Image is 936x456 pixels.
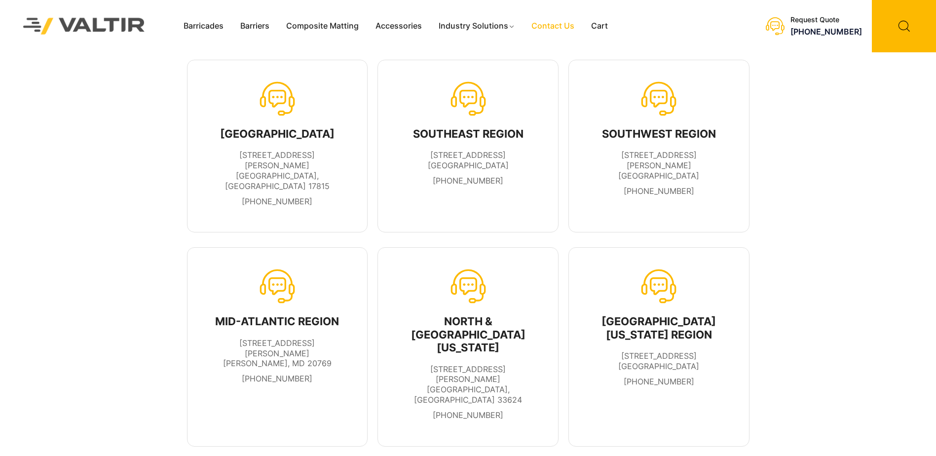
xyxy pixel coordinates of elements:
[618,150,699,181] span: [STREET_ADDRESS][PERSON_NAME] [GEOGRAPHIC_DATA]
[430,19,524,34] a: Industry Solutions
[433,410,503,420] a: [PHONE_NUMBER]
[225,150,330,190] span: [STREET_ADDRESS][PERSON_NAME] [GEOGRAPHIC_DATA], [GEOGRAPHIC_DATA] 17815
[208,315,347,328] div: MID-ATLANTIC REGION
[367,19,430,34] a: Accessories
[413,127,524,140] div: SOUTHEAST REGION
[242,374,312,383] a: [PHONE_NUMBER]
[399,315,537,354] div: NORTH & [GEOGRAPHIC_DATA][US_STATE]
[242,196,312,206] a: [PHONE_NUMBER]
[208,127,347,140] div: [GEOGRAPHIC_DATA]
[590,315,728,341] div: [GEOGRAPHIC_DATA][US_STATE] REGION
[624,377,694,386] a: [PHONE_NUMBER]
[428,150,509,170] span: [STREET_ADDRESS] [GEOGRAPHIC_DATA]
[278,19,367,34] a: Composite Matting
[618,351,699,371] span: [STREET_ADDRESS] [GEOGRAPHIC_DATA]
[433,176,503,186] a: [PHONE_NUMBER]
[232,19,278,34] a: Barriers
[523,19,583,34] a: Contact Us
[175,19,232,34] a: Barricades
[624,186,694,196] a: [PHONE_NUMBER]
[790,27,862,37] a: [PHONE_NUMBER]
[223,338,332,369] span: [STREET_ADDRESS][PERSON_NAME] [PERSON_NAME], MD 20769
[10,5,158,47] img: Valtir Rentals
[590,127,728,140] div: SOUTHWEST REGION
[790,16,862,24] div: Request Quote
[414,364,522,405] span: [STREET_ADDRESS][PERSON_NAME] [GEOGRAPHIC_DATA], [GEOGRAPHIC_DATA] 33624
[583,19,616,34] a: Cart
